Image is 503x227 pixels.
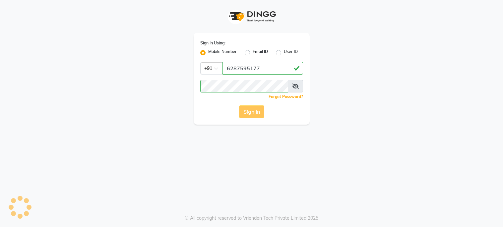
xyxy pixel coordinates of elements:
[200,80,288,92] input: Username
[200,40,225,46] label: Sign In Using:
[253,49,268,57] label: Email ID
[269,94,303,99] a: Forgot Password?
[225,7,278,26] img: logo1.svg
[222,62,303,75] input: Username
[208,49,237,57] label: Mobile Number
[284,49,298,57] label: User ID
